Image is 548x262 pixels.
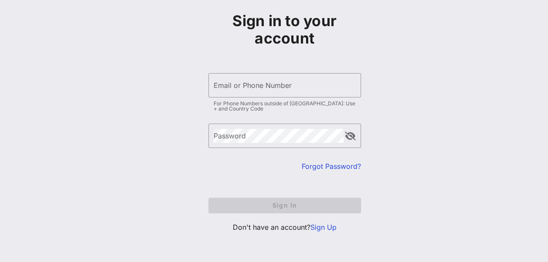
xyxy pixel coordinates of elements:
button: append icon [345,132,356,141]
div: For Phone Numbers outside of [GEOGRAPHIC_DATA]: Use + and Country Code [214,101,356,111]
a: Sign Up [310,223,337,232]
h1: Sign in to your account [208,12,361,47]
a: Forgot Password? [302,162,361,171]
p: Don't have an account? [208,222,361,232]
